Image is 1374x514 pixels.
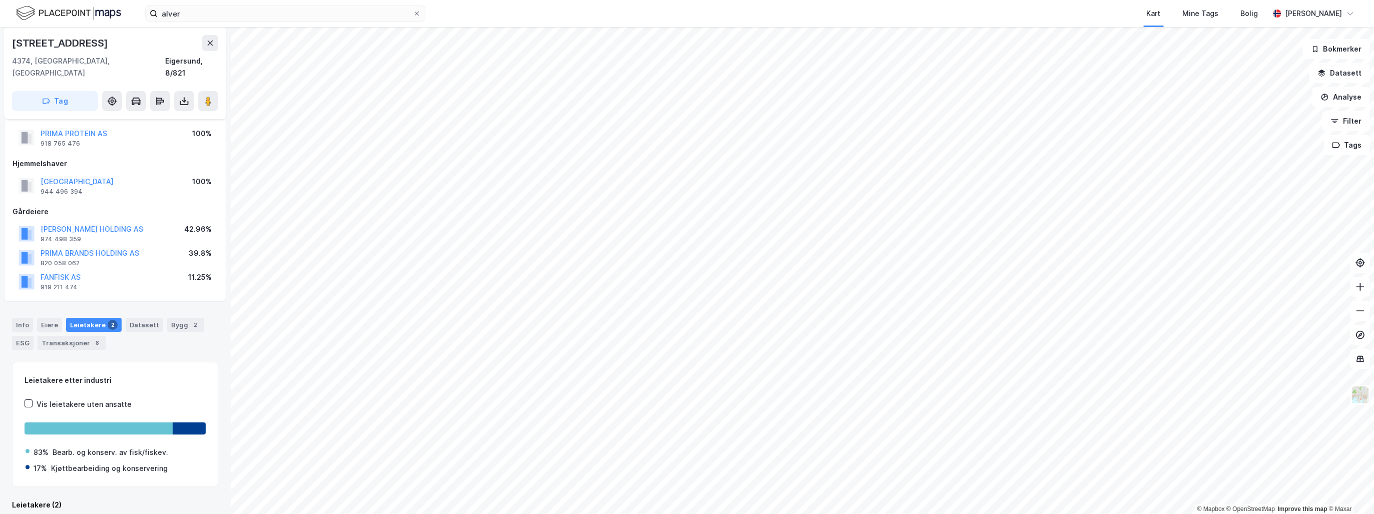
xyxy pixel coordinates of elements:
div: 918 765 476 [41,140,80,148]
div: 2 [108,320,118,330]
div: 944 496 394 [41,188,83,196]
input: Søk på adresse, matrikkel, gårdeiere, leietakere eller personer [158,6,413,21]
div: Kjøttbearbeiding og konservering [51,462,168,474]
div: 100% [192,176,212,188]
div: 820 058 062 [41,259,80,267]
div: Leietakere etter industri [25,374,206,386]
div: Kart [1146,8,1160,20]
div: ESG [12,336,34,350]
a: Improve this map [1277,505,1327,512]
a: Mapbox [1197,505,1224,512]
div: 8 [92,338,102,348]
div: Eigersund, 8/821 [165,55,218,79]
div: Transaksjoner [38,336,106,350]
iframe: Chat Widget [1324,466,1374,514]
div: 42.96% [184,223,212,235]
div: [PERSON_NAME] [1285,8,1342,20]
div: 100% [192,128,212,140]
button: Datasett [1309,63,1370,83]
div: Bolig [1240,8,1258,20]
div: Eiere [37,318,62,332]
button: Tags [1323,135,1370,155]
img: logo.f888ab2527a4732fd821a326f86c7f29.svg [16,5,121,22]
div: 11.25% [188,271,212,283]
button: Filter [1322,111,1370,131]
a: OpenStreetMap [1226,505,1275,512]
div: Leietakere (2) [12,499,218,511]
div: [STREET_ADDRESS] [12,35,110,51]
div: Leietakere [66,318,122,332]
div: 83% [34,446,49,458]
div: Kontrollprogram for chat [1324,466,1374,514]
div: 974 498 359 [41,235,81,243]
img: Z [1350,385,1369,404]
div: Gårdeiere [13,206,218,218]
div: 919 211 474 [41,283,78,291]
div: Datasett [126,318,163,332]
button: Analyse [1312,87,1370,107]
button: Tag [12,91,98,111]
div: Info [12,318,33,332]
div: 17% [34,462,47,474]
div: Bygg [167,318,204,332]
div: Hjemmelshaver [13,158,218,170]
div: Bearb. og konserv. av fisk/fiskev. [53,446,168,458]
div: Mine Tags [1182,8,1218,20]
button: Bokmerker [1302,39,1370,59]
div: 2 [190,320,200,330]
div: 39.8% [189,247,212,259]
div: Vis leietakere uten ansatte [37,398,132,410]
div: 4374, [GEOGRAPHIC_DATA], [GEOGRAPHIC_DATA] [12,55,165,79]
